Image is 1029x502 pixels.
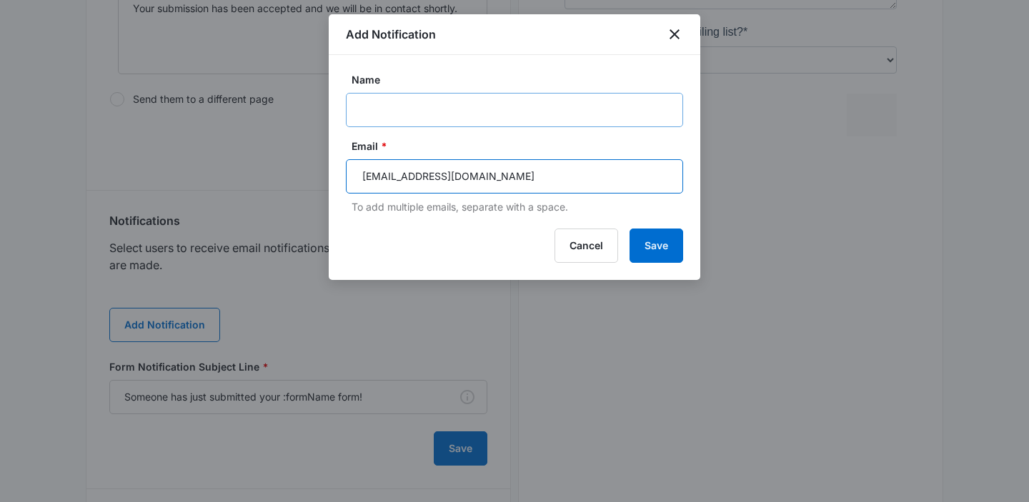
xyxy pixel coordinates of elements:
iframe: reCAPTCHA [282,408,465,451]
label: Name [352,72,689,87]
button: Cancel [555,229,618,263]
p: To add multiple emails, separate with a space. [352,199,683,214]
h1: Add Notification [346,26,436,43]
label: Email [352,139,689,154]
span: Submit [9,423,45,436]
button: close [666,26,683,43]
button: Save [630,229,683,263]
